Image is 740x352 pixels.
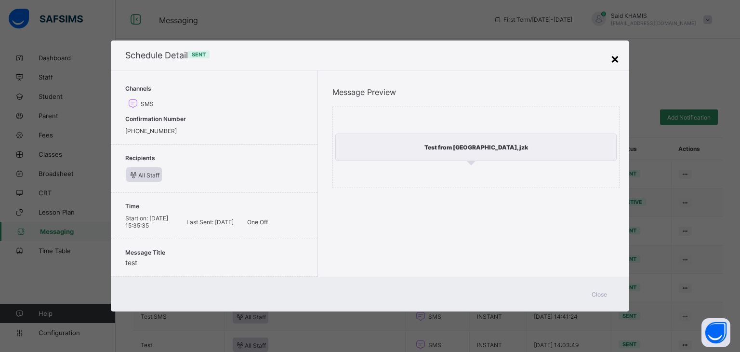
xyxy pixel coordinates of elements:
span: Confirmation Number [125,115,186,122]
span: Time [125,203,139,210]
div: [PHONE_NUMBER] [125,127,303,135]
span: Channels [125,85,151,92]
span: [DATE] 15:35:35 [125,215,168,229]
span: Recipients [125,154,155,162]
i: SMS Channel [126,98,140,109]
span: One Off [247,218,268,226]
span: test [125,258,137,267]
span: Start on: [125,215,148,222]
span: Last Sent: [186,218,213,226]
span: Message Preview [332,87,619,97]
span: Schedule Detail [125,50,614,60]
div: Test from [GEOGRAPHIC_DATA], jzk [335,134,616,161]
span: Close [592,291,607,298]
span: All Staff [129,171,159,179]
button: Open asap [701,318,730,347]
div: × [610,50,620,67]
span: Message Title [125,249,303,256]
span: [DATE] [186,218,234,226]
span: SMS [141,100,154,108]
span: Sent [192,51,206,58]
